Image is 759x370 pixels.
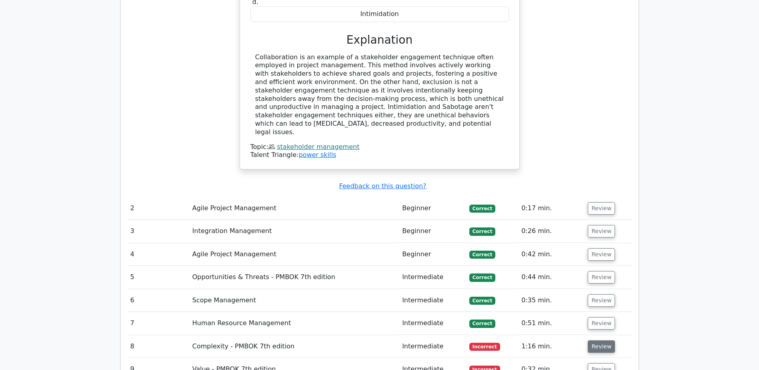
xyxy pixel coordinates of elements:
[189,243,399,266] td: Agile Project Management
[588,225,615,237] button: Review
[588,317,615,330] button: Review
[127,197,189,220] td: 2
[127,335,189,358] td: 8
[399,335,466,358] td: Intermediate
[399,243,466,266] td: Beginner
[127,243,189,266] td: 4
[189,312,399,335] td: Human Resource Management
[127,266,189,289] td: 5
[518,266,585,289] td: 0:44 min.
[588,340,615,353] button: Review
[339,182,426,190] a: Feedback on this question?
[469,251,495,259] span: Correct
[469,320,495,328] span: Correct
[518,312,585,335] td: 0:51 min.
[518,243,585,266] td: 0:42 min.
[399,197,466,220] td: Beginner
[588,202,615,215] button: Review
[127,289,189,312] td: 6
[399,220,466,243] td: Beginner
[588,271,615,284] button: Review
[518,335,585,358] td: 1:16 min.
[469,297,495,305] span: Correct
[518,197,585,220] td: 0:17 min.
[399,289,466,312] td: Intermediate
[399,266,466,289] td: Intermediate
[588,294,615,307] button: Review
[277,143,359,151] a: stakeholder management
[588,248,615,261] button: Review
[255,53,504,137] div: Collaboration is an example of a stakeholder engagement technique often employed in project manag...
[399,312,466,335] td: Intermediate
[469,227,495,235] span: Correct
[250,143,509,151] div: Topic:
[518,220,585,243] td: 0:26 min.
[298,151,336,159] a: power skills
[189,266,399,289] td: Opportunities & Threats - PMBOK 7th edition
[189,197,399,220] td: Agile Project Management
[469,205,495,213] span: Correct
[127,220,189,243] td: 3
[250,6,509,22] div: Intimidation
[518,289,585,312] td: 0:35 min.
[255,33,504,47] h3: Explanation
[189,335,399,358] td: Complexity - PMBOK 7th edition
[127,312,189,335] td: 7
[469,273,495,282] span: Correct
[189,289,399,312] td: Scope Management
[469,343,500,351] span: Incorrect
[189,220,399,243] td: Integration Management
[250,143,509,160] div: Talent Triangle:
